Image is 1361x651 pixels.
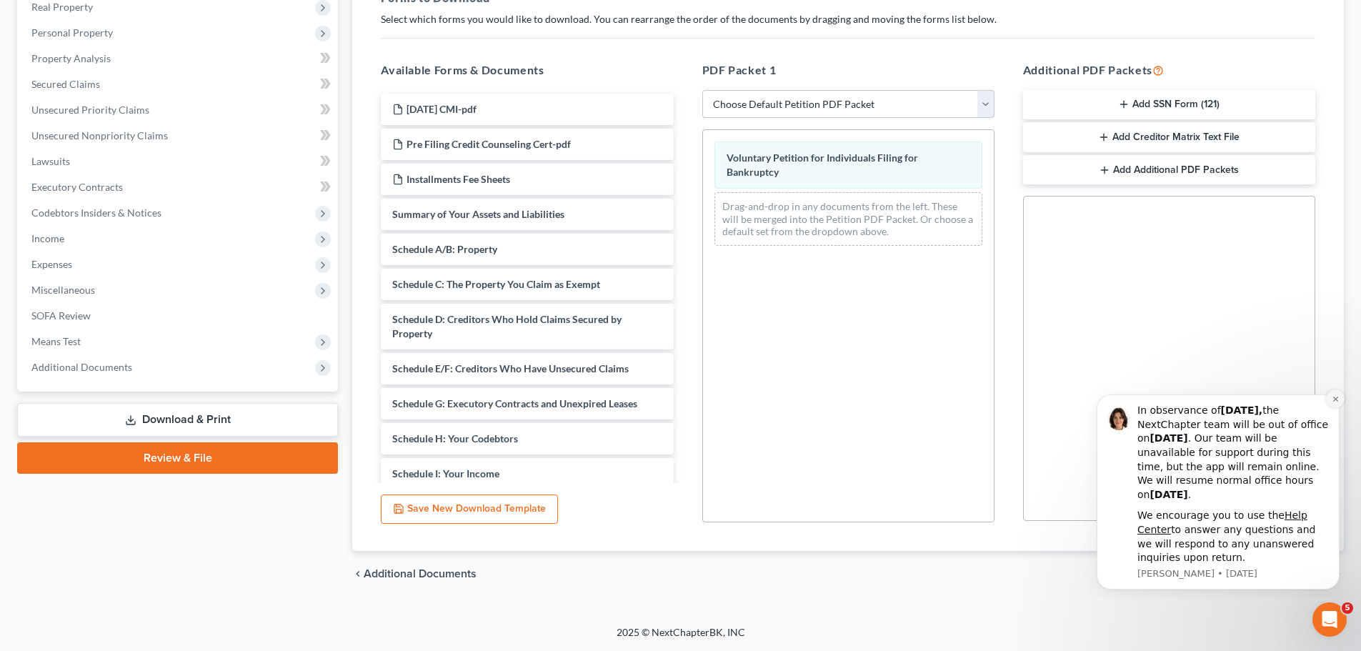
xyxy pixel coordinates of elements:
span: Miscellaneous [31,284,95,296]
span: 5 [1342,602,1353,614]
i: chevron_left [352,568,364,580]
span: Income [31,232,64,244]
iframe: Intercom live chat [1312,602,1347,637]
h5: PDF Packet 1 [702,61,994,79]
span: Additional Documents [364,568,477,580]
span: Installments Fee Sheets [407,173,510,185]
span: SOFA Review [31,309,91,322]
a: Property Analysis [20,46,338,71]
span: Secured Claims [31,78,100,90]
span: Summary of Your Assets and Liabilities [392,208,564,220]
span: Pre Filing Credit Counseling Cert-pdf [407,138,571,150]
a: chevron_left Additional Documents [352,568,477,580]
a: SOFA Review [20,303,338,329]
button: Add Additional PDF Packets [1023,155,1315,185]
a: Lawsuits [20,149,338,174]
h5: Additional PDF Packets [1023,61,1315,79]
a: Secured Claims [20,71,338,97]
div: Drag-and-drop in any documents from the left. These will be merged into the Petition PDF Packet. ... [714,192,982,246]
a: Review & File [17,442,338,474]
p: Select which forms you would like to download. You can rearrange the order of the documents by dr... [381,12,1315,26]
a: Unsecured Priority Claims [20,97,338,123]
span: Unsecured Nonpriority Claims [31,129,168,141]
span: Executory Contracts [31,181,123,193]
span: Schedule I: Your Income [392,467,499,479]
span: [DATE] CMI-pdf [407,103,477,115]
span: Schedule D: Creditors Who Hold Claims Secured by Property [392,313,622,339]
span: Additional Documents [31,361,132,373]
span: Voluntary Petition for Individuals Filing for Bankruptcy [727,151,918,178]
span: Schedule H: Your Codebtors [392,432,518,444]
span: Personal Property [31,26,113,39]
a: Download & Print [17,403,338,437]
iframe: Intercom notifications message [1075,382,1361,598]
span: Expenses [31,258,72,270]
a: Executory Contracts [20,174,338,200]
div: 2025 © NextChapterBK, INC [274,625,1088,651]
span: Real Property [31,1,93,13]
span: Means Test [31,335,81,347]
span: Unsecured Priority Claims [31,104,149,116]
a: Unsecured Nonpriority Claims [20,123,338,149]
span: Schedule A/B: Property [392,243,497,255]
button: Add Creditor Matrix Text File [1023,122,1315,152]
span: Schedule E/F: Creditors Who Have Unsecured Claims [392,362,629,374]
span: Schedule C: The Property You Claim as Exempt [392,278,600,290]
h5: Available Forms & Documents [381,61,673,79]
span: Codebtors Insiders & Notices [31,207,161,219]
button: Save New Download Template [381,495,558,525]
button: Add SSN Form (121) [1023,90,1315,120]
span: Property Analysis [31,52,111,64]
span: Lawsuits [31,155,70,167]
span: Schedule G: Executory Contracts and Unexpired Leases [392,397,637,409]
